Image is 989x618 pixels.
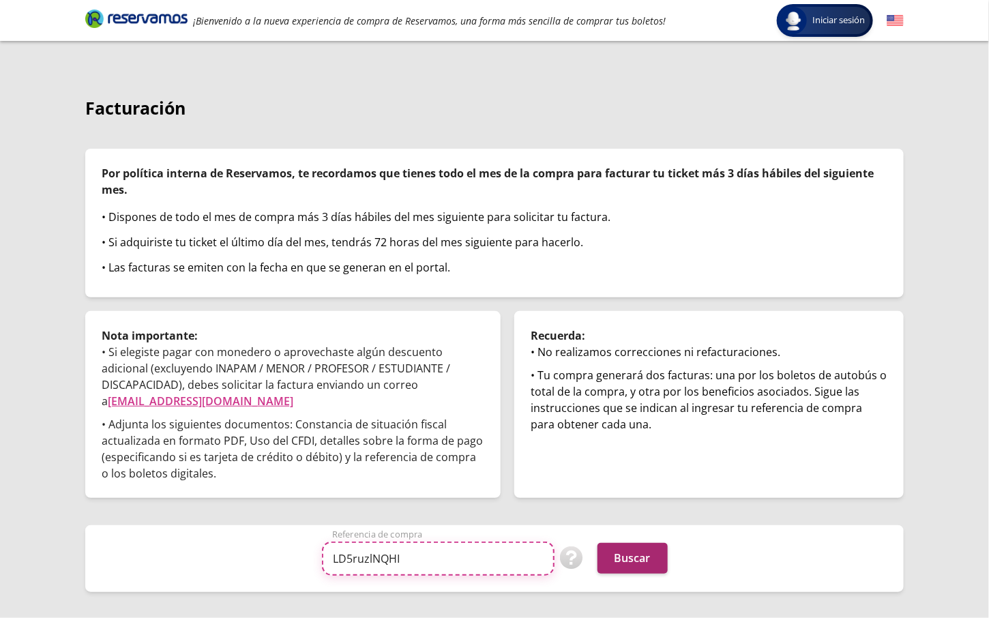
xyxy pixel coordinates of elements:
i: Brand Logo [85,8,188,29]
button: Buscar [597,543,668,574]
div: • Las facturas se emiten con la fecha en que se generan en el portal. [102,259,887,276]
div: • Tu compra generará dos facturas: una por los boletos de autobús o total de la compra, y otra po... [531,367,887,432]
p: Facturación [85,95,904,121]
p: Nota importante: [102,327,484,344]
div: • No realizamos correcciones ni refacturaciones. [531,344,887,360]
em: ¡Bienvenido a la nueva experiencia de compra de Reservamos, una forma más sencilla de comprar tus... [193,14,666,27]
button: English [887,12,904,29]
div: • Si adquiriste tu ticket el último día del mes, tendrás 72 horas del mes siguiente para hacerlo. [102,234,887,250]
a: Brand Logo [85,8,188,33]
p: Recuerda: [531,327,887,344]
span: Iniciar sesión [807,14,870,27]
p: • Adjunta los siguientes documentos: Constancia de situación fiscal actualizada en formato PDF, U... [102,416,484,482]
p: • Si elegiste pagar con monedero o aprovechaste algún descuento adicional (excluyendo INAPAM / ME... [102,344,484,409]
div: • Dispones de todo el mes de compra más 3 días hábiles del mes siguiente para solicitar tu factura. [102,209,887,225]
p: Por política interna de Reservamos, te recordamos que tienes todo el mes de la compra para factur... [102,165,887,198]
a: [EMAIL_ADDRESS][DOMAIN_NAME] [108,394,293,409]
